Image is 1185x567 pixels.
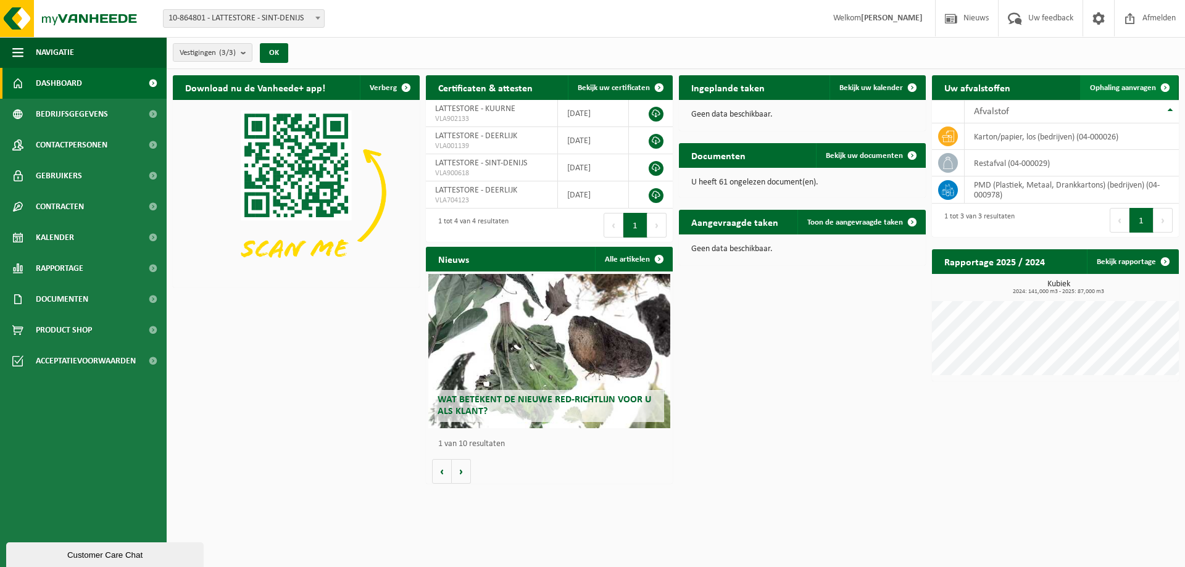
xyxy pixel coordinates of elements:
span: Bedrijfsgegevens [36,99,108,130]
td: restafval (04-000029) [965,150,1179,176]
span: LATTESTORE - DEERLIJK [435,186,517,195]
a: Ophaling aanvragen [1080,75,1178,100]
h2: Certificaten & attesten [426,75,545,99]
a: Toon de aangevraagde taken [797,210,925,234]
button: Previous [1110,208,1129,233]
span: Documenten [36,284,88,315]
span: Product Shop [36,315,92,346]
span: Kalender [36,222,74,253]
span: Afvalstof [974,107,1009,117]
h2: Documenten [679,143,758,167]
td: [DATE] [558,127,629,154]
td: karton/papier, los (bedrijven) (04-000026) [965,123,1179,150]
span: Bekijk uw kalender [839,84,903,92]
span: 2024: 141,000 m3 - 2025: 87,000 m3 [938,289,1179,295]
span: LATTESTORE - SINT-DENIJS [435,159,527,168]
a: Bekijk uw certificaten [568,75,671,100]
span: LATTESTORE - KUURNE [435,104,515,114]
h2: Uw afvalstoffen [932,75,1023,99]
span: VLA902133 [435,114,548,124]
span: Navigatie [36,37,74,68]
button: Vestigingen(3/3) [173,43,252,62]
span: Vestigingen [180,44,236,62]
button: Vorige [432,459,452,484]
span: LATTESTORE - DEERLIJK [435,131,517,141]
span: Rapportage [36,253,83,284]
td: [DATE] [558,154,629,181]
a: Wat betekent de nieuwe RED-richtlijn voor u als klant? [428,274,670,428]
h2: Ingeplande taken [679,75,777,99]
span: Wat betekent de nieuwe RED-richtlijn voor u als klant? [438,395,651,416]
span: Toon de aangevraagde taken [807,218,903,226]
td: [DATE] [558,181,629,209]
h2: Aangevraagde taken [679,210,791,234]
a: Bekijk uw kalender [829,75,925,100]
a: Alle artikelen [595,247,671,271]
p: Geen data beschikbaar. [691,110,913,119]
h2: Rapportage 2025 / 2024 [932,249,1057,273]
span: 10-864801 - LATTESTORE - SINT-DENIJS [164,10,324,27]
button: Previous [604,213,623,238]
h2: Download nu de Vanheede+ app! [173,75,338,99]
span: Verberg [370,84,397,92]
h3: Kubiek [938,280,1179,295]
button: Next [1154,208,1173,233]
span: Dashboard [36,68,82,99]
span: Contracten [36,191,84,222]
span: Contactpersonen [36,130,107,160]
a: Bekijk rapportage [1087,249,1178,274]
h2: Nieuws [426,247,481,271]
td: [DATE] [558,100,629,127]
button: 1 [1129,208,1154,233]
span: 10-864801 - LATTESTORE - SINT-DENIJS [163,9,325,28]
button: OK [260,43,288,63]
a: Bekijk uw documenten [816,143,925,168]
button: Verberg [360,75,418,100]
iframe: chat widget [6,540,206,567]
span: Bekijk uw certificaten [578,84,650,92]
div: 1 tot 4 van 4 resultaten [432,212,509,239]
strong: [PERSON_NAME] [861,14,923,23]
span: Ophaling aanvragen [1090,84,1156,92]
span: VLA900618 [435,168,548,178]
p: U heeft 61 ongelezen document(en). [691,178,913,187]
span: Gebruikers [36,160,82,191]
count: (3/3) [219,49,236,57]
span: Bekijk uw documenten [826,152,903,160]
button: Next [647,213,667,238]
div: 1 tot 3 van 3 resultaten [938,207,1015,234]
span: VLA704123 [435,196,548,205]
span: VLA001139 [435,141,548,151]
button: Volgende [452,459,471,484]
span: Acceptatievoorwaarden [36,346,136,376]
td: PMD (Plastiek, Metaal, Drankkartons) (bedrijven) (04-000978) [965,176,1179,204]
p: 1 van 10 resultaten [438,440,667,449]
p: Geen data beschikbaar. [691,245,913,254]
img: Download de VHEPlus App [173,100,420,285]
button: 1 [623,213,647,238]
